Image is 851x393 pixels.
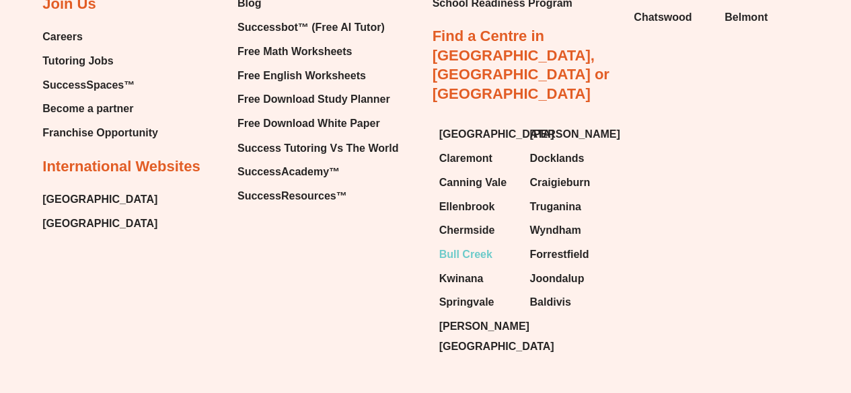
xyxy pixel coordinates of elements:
[529,124,607,144] a: [PERSON_NAME]
[237,114,380,134] span: Free Download White Paper
[725,7,768,28] span: Belmont
[237,66,366,86] span: Free English Worksheets
[529,148,584,168] span: Docklands
[529,124,620,144] span: [PERSON_NAME]
[529,244,607,264] a: Forrestfield
[634,7,711,28] a: Chatswood
[439,124,554,144] span: [GEOGRAPHIC_DATA]
[439,172,517,192] a: Canning Vale
[529,268,607,288] a: Joondalup
[529,196,607,216] a: Truganina
[237,89,390,110] span: Free Download Study Planner
[237,17,385,38] span: Successbot™ (Free AI Tutor)
[237,185,347,206] span: SuccessResources™
[529,172,590,192] span: Craigieburn
[237,161,340,181] span: SuccessAcademy™
[42,51,158,71] a: Tutoring Jobs
[439,148,517,168] a: Claremont
[42,51,113,71] span: Tutoring Jobs
[237,114,398,134] a: Free Download White Paper
[42,123,158,143] a: Franchise Opportunity
[433,28,609,102] a: Find a Centre in [GEOGRAPHIC_DATA], [GEOGRAPHIC_DATA] or [GEOGRAPHIC_DATA]
[439,244,517,264] a: Bull Creek
[439,244,492,264] span: Bull Creek
[529,172,607,192] a: Craigieburn
[439,196,495,216] span: Ellenbrook
[237,185,398,206] a: SuccessResources™
[42,75,135,95] span: SuccessSpaces™
[439,268,517,288] a: Kwinana
[237,89,398,110] a: Free Download Study Planner
[237,138,398,158] a: Success Tutoring Vs The World
[529,148,607,168] a: Docklands
[439,148,492,168] span: Claremont
[529,220,607,240] a: Wyndham
[439,220,495,240] span: Chermside
[439,124,517,144] a: [GEOGRAPHIC_DATA]
[529,292,570,312] span: Baldivis
[42,27,83,47] span: Careers
[439,316,517,355] a: [PERSON_NAME][GEOGRAPHIC_DATA]
[529,244,589,264] span: Forrestfield
[439,316,554,355] span: [PERSON_NAME][GEOGRAPHIC_DATA]
[237,42,352,62] span: Free Math Worksheets
[237,66,398,86] a: Free English Worksheets
[237,42,398,62] a: Free Math Worksheets
[42,27,158,47] a: Careers
[439,172,507,192] span: Canning Vale
[42,99,158,119] a: Become a partner
[529,220,581,240] span: Wyndham
[42,189,157,209] a: [GEOGRAPHIC_DATA]
[439,292,517,312] a: Springvale
[439,268,484,288] span: Kwinana
[439,196,517,216] a: Ellenbrook
[439,292,494,312] span: Springvale
[42,157,200,176] h2: International Websites
[627,241,851,393] iframe: Chat Widget
[42,213,157,233] a: [GEOGRAPHIC_DATA]
[529,292,607,312] a: Baldivis
[237,161,398,181] a: SuccessAcademy™
[42,99,133,119] span: Become a partner
[237,17,398,38] a: Successbot™ (Free AI Tutor)
[439,220,517,240] a: Chermside
[42,75,158,95] a: SuccessSpaces™
[725,7,802,28] a: Belmont
[529,196,581,216] span: Truganina
[634,7,692,28] span: Chatswood
[529,268,584,288] span: Joondalup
